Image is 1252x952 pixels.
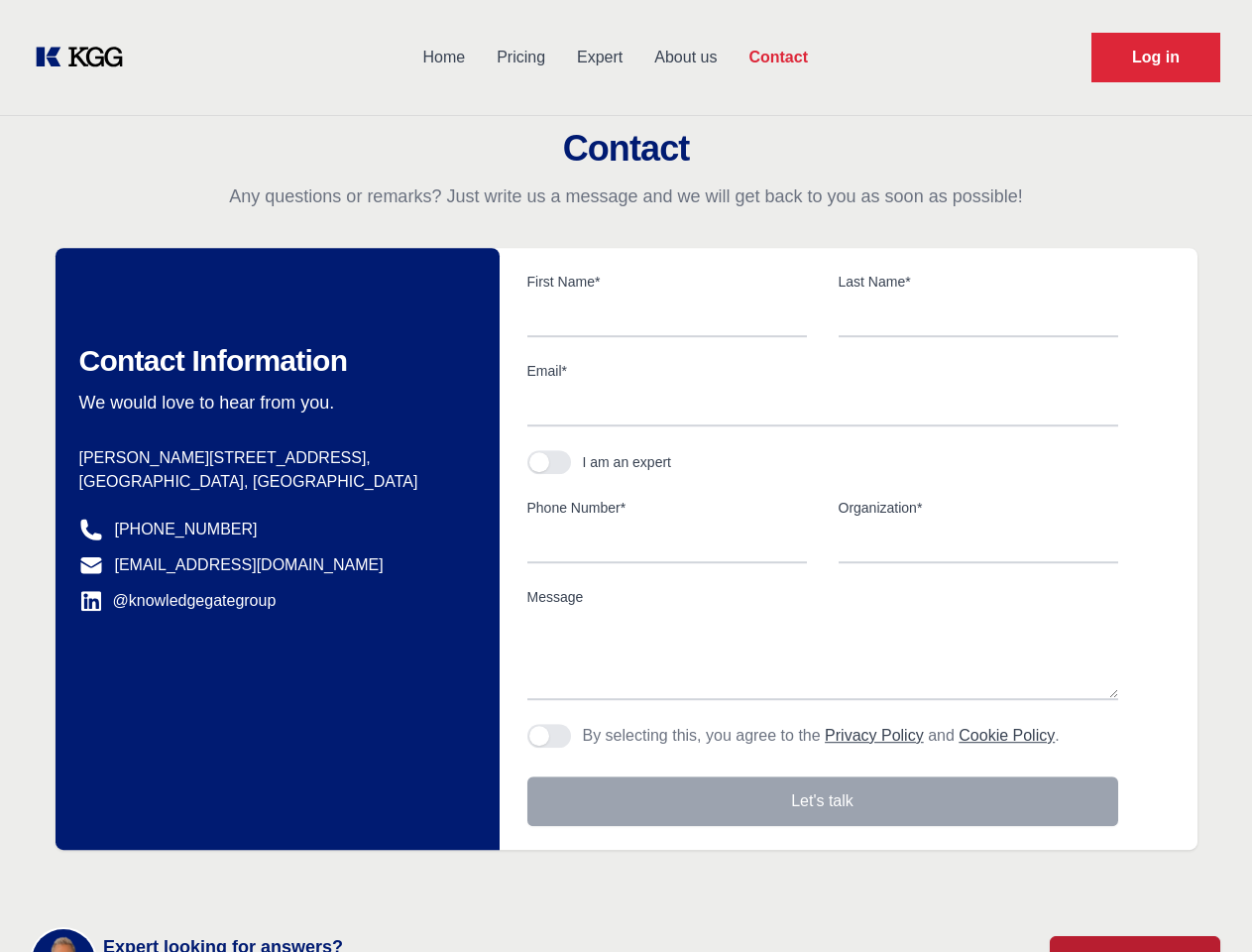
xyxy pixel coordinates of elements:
a: @knowledgegategroup [79,589,277,613]
p: [PERSON_NAME][STREET_ADDRESS], [79,446,468,470]
p: By selecting this, you agree to the and . [583,724,1060,748]
a: Request Demo [1091,33,1220,82]
label: Message [527,587,1118,607]
p: We would love to hear from you. [79,391,468,415]
iframe: Chat Widget [1153,857,1252,952]
label: Email* [527,361,1118,381]
label: Organization* [839,498,1118,518]
label: Phone Number* [527,498,807,518]
a: Cookie Policy [959,727,1055,744]
a: KOL Knowledge Platform: Talk to Key External Experts (KEE) [32,42,139,73]
p: Any questions or remarks? Just write us a message and we will get back to you as soon as possible! [24,184,1228,208]
a: [EMAIL_ADDRESS][DOMAIN_NAME] [115,553,384,577]
a: Expert [561,32,638,83]
label: First Name* [527,272,807,292]
h2: Contact [24,129,1228,169]
a: Home [406,32,481,83]
button: Let's talk [527,776,1118,826]
p: [GEOGRAPHIC_DATA], [GEOGRAPHIC_DATA] [79,470,468,494]
a: Privacy Policy [825,727,924,744]
label: Last Name* [839,272,1118,292]
a: Contact [733,32,824,83]
div: I am an expert [583,452,672,472]
a: [PHONE_NUMBER] [115,518,258,541]
a: About us [638,32,733,83]
h2: Contact Information [79,343,468,379]
a: Pricing [481,32,561,83]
